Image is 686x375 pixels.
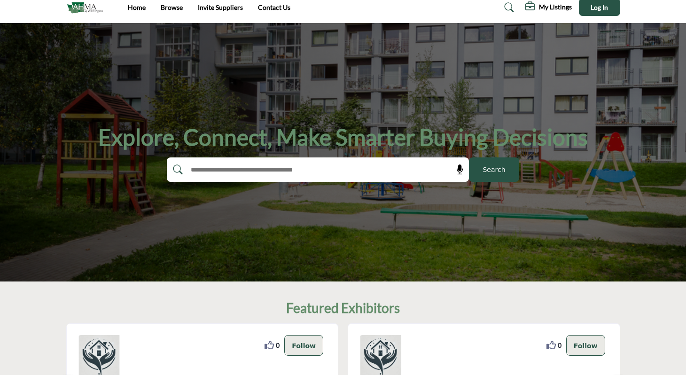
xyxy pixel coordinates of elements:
[98,123,588,152] h1: Explore, Connect, Make Smarter Buying Decisions
[198,3,243,11] a: Invite Suppliers
[539,3,572,11] h5: My Listings
[483,165,505,175] span: Search
[566,335,605,356] button: Follow
[128,3,146,11] a: Home
[292,340,316,351] p: Follow
[525,2,572,13] div: My Listings
[574,340,598,351] p: Follow
[161,3,183,11] a: Browse
[591,3,608,11] span: Log In
[276,340,280,350] span: 0
[558,340,561,350] span: 0
[469,157,519,182] button: Search
[286,300,400,316] h2: Featured Exhibitors
[258,3,290,11] a: Contact Us
[284,335,323,356] button: Follow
